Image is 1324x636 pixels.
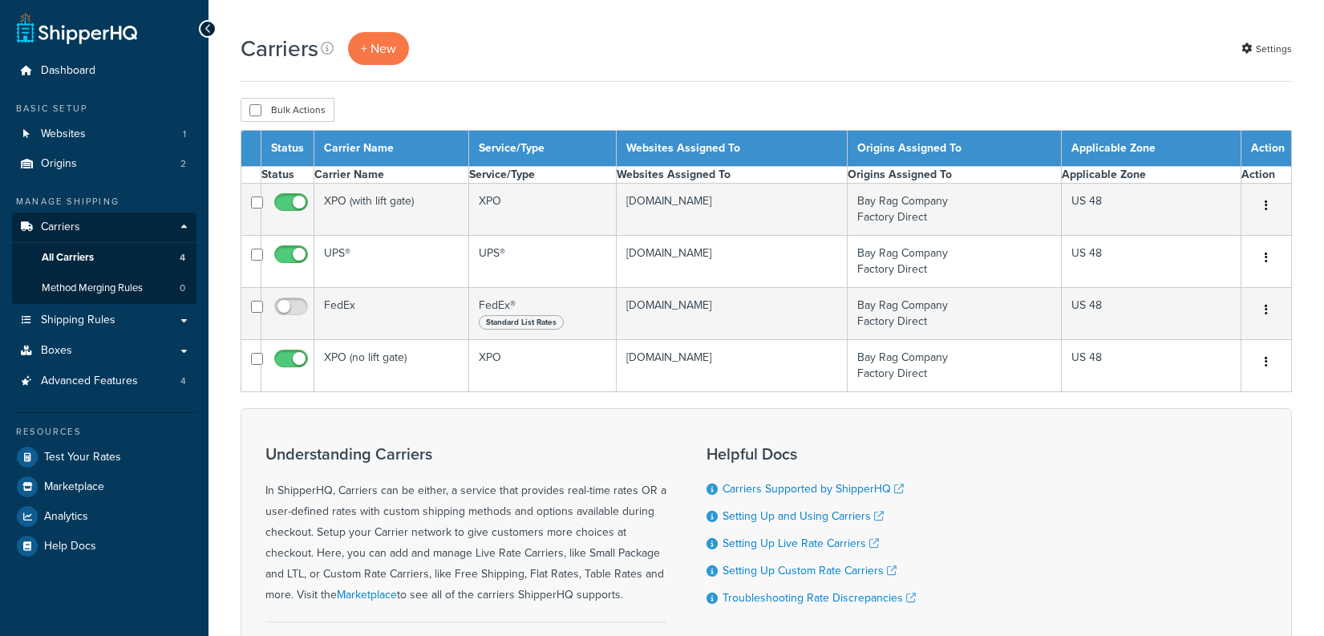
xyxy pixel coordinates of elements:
th: Action [1241,167,1292,184]
a: Boxes [12,336,196,366]
span: 4 [180,251,185,265]
a: Advanced Features 4 [12,367,196,396]
li: Origins [12,149,196,179]
td: [DOMAIN_NAME] [617,288,848,340]
a: + New [348,32,409,65]
span: Boxes [41,344,72,358]
span: 2 [180,157,186,171]
td: Bay Rag Company Factory Direct [847,288,1061,340]
div: Resources [12,425,196,439]
td: XPO (with lift gate) [314,184,469,236]
li: Advanced Features [12,367,196,396]
span: 4 [180,375,186,388]
th: Service/Type [468,131,616,167]
a: Carriers Supported by ShipperHQ [723,480,904,497]
span: Marketplace [44,480,104,494]
a: All Carriers 4 [12,243,196,273]
a: Test Your Rates [12,443,196,472]
td: US 48 [1062,236,1241,288]
span: Shipping Rules [41,314,115,327]
div: Basic Setup [12,102,196,115]
a: Origins 2 [12,149,196,179]
span: Origins [41,157,77,171]
a: Dashboard [12,56,196,86]
th: Websites Assigned To [617,167,848,184]
th: Carrier Name [314,167,469,184]
span: Analytics [44,510,88,524]
h3: Helpful Docs [707,445,916,463]
th: Action [1241,131,1292,167]
td: FedEx [314,288,469,340]
th: Applicable Zone [1062,167,1241,184]
td: UPS® [314,236,469,288]
td: US 48 [1062,340,1241,392]
h3: Understanding Carriers [265,445,666,463]
a: Marketplace [337,586,397,603]
td: XPO [468,184,616,236]
h1: Carriers [241,33,318,64]
a: Troubleshooting Rate Discrepancies [723,589,916,606]
td: UPS® [468,236,616,288]
a: Setting Up Live Rate Carriers [723,535,879,552]
td: Bay Rag Company Factory Direct [847,340,1061,392]
a: Shipping Rules [12,306,196,335]
span: All Carriers [42,251,94,265]
td: FedEx® [468,288,616,340]
div: Manage Shipping [12,195,196,209]
th: Status [261,167,314,184]
a: Analytics [12,502,196,531]
a: ShipperHQ Home [17,12,137,44]
span: 0 [180,282,185,295]
td: XPO (no lift gate) [314,340,469,392]
a: Setting Up Custom Rate Carriers [723,562,897,579]
td: Bay Rag Company Factory Direct [847,184,1061,236]
li: All Carriers [12,243,196,273]
th: Status [261,131,314,167]
a: Settings [1241,38,1292,60]
span: Carriers [41,221,80,234]
a: Websites 1 [12,120,196,149]
th: Applicable Zone [1062,131,1241,167]
th: Service/Type [468,167,616,184]
th: Websites Assigned To [617,131,848,167]
th: Origins Assigned To [847,131,1061,167]
span: Websites [41,128,86,141]
th: Carrier Name [314,131,469,167]
a: Method Merging Rules 0 [12,273,196,303]
li: Carriers [12,213,196,304]
a: Carriers [12,213,196,242]
li: Method Merging Rules [12,273,196,303]
td: [DOMAIN_NAME] [617,236,848,288]
div: In ShipperHQ, Carriers can be either, a service that provides real-time rates OR a user-defined r... [265,445,666,606]
span: Advanced Features [41,375,138,388]
td: US 48 [1062,184,1241,236]
button: Bulk Actions [241,98,334,122]
th: Origins Assigned To [847,167,1061,184]
a: Marketplace [12,472,196,501]
span: Test Your Rates [44,451,121,464]
span: Method Merging Rules [42,282,143,295]
span: Dashboard [41,64,95,78]
td: US 48 [1062,288,1241,340]
li: Websites [12,120,196,149]
td: XPO [468,340,616,392]
a: Help Docs [12,532,196,561]
td: [DOMAIN_NAME] [617,340,848,392]
span: Help Docs [44,540,96,553]
span: 1 [183,128,186,141]
a: Setting Up and Using Carriers [723,508,884,525]
td: Bay Rag Company Factory Direct [847,236,1061,288]
span: Standard List Rates [479,315,564,330]
td: [DOMAIN_NAME] [617,184,848,236]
